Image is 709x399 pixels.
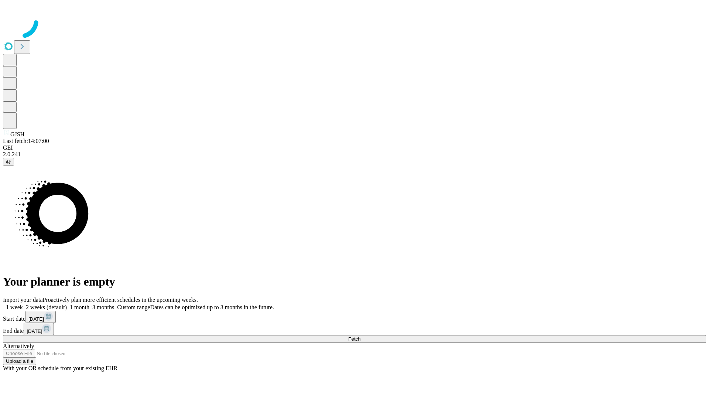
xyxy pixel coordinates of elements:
[348,336,360,342] span: Fetch
[27,328,42,334] span: [DATE]
[28,316,44,322] span: [DATE]
[3,365,117,371] span: With your OR schedule from your existing EHR
[24,323,54,335] button: [DATE]
[3,151,706,158] div: 2.0.241
[10,131,24,137] span: GJSH
[3,138,49,144] span: Last fetch: 14:07:00
[3,323,706,335] div: End date
[3,275,706,289] h1: Your planner is empty
[117,304,150,310] span: Custom range
[3,144,706,151] div: GEI
[6,304,23,310] span: 1 week
[150,304,274,310] span: Dates can be optimized up to 3 months in the future.
[3,335,706,343] button: Fetch
[6,159,11,164] span: @
[25,311,56,323] button: [DATE]
[3,311,706,323] div: Start date
[3,297,43,303] span: Import your data
[43,297,198,303] span: Proactively plan more efficient schedules in the upcoming weeks.
[70,304,89,310] span: 1 month
[26,304,67,310] span: 2 weeks (default)
[3,158,14,166] button: @
[3,357,36,365] button: Upload a file
[92,304,114,310] span: 3 months
[3,343,34,349] span: Alternatively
